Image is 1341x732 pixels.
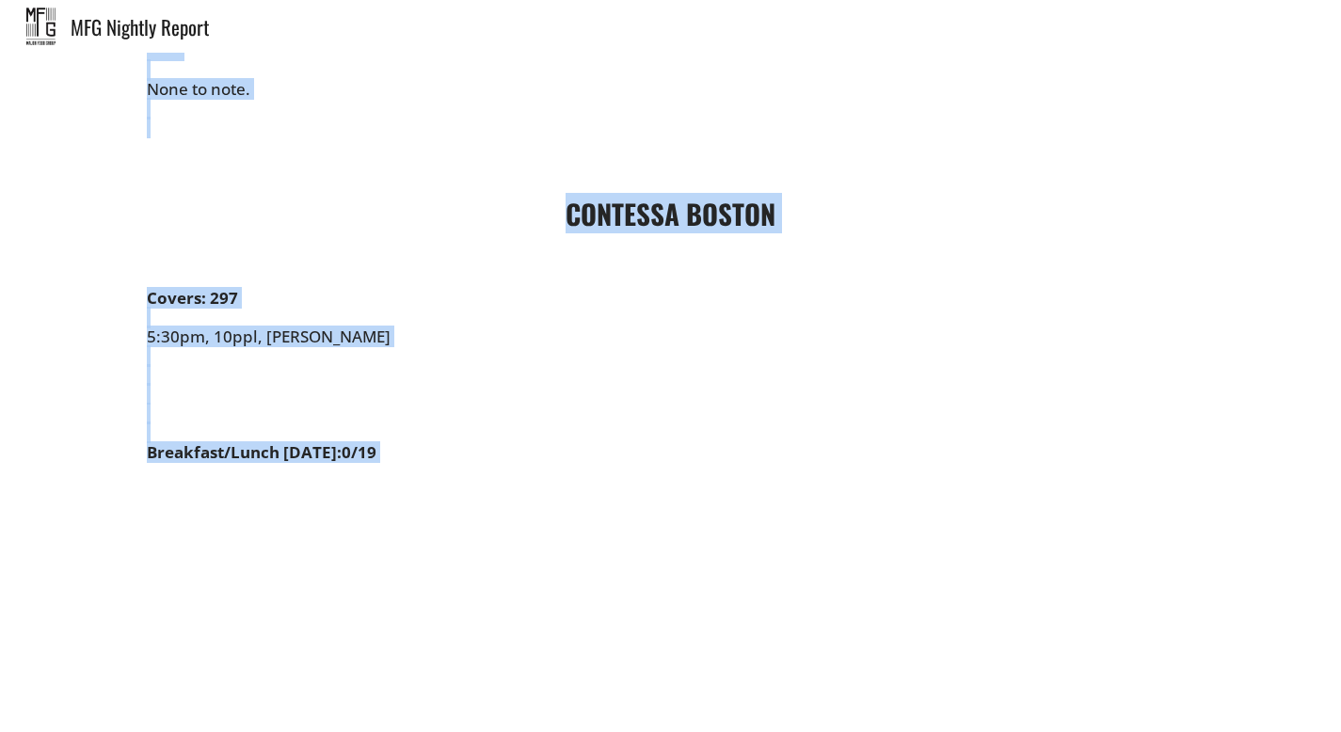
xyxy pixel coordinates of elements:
div: MFG Nightly Report [71,17,1341,37]
div: 5:30pm, 10ppl, [PERSON_NAME] [147,289,1195,442]
strong: Covers: 297 [147,287,238,309]
div: None to note. [147,4,1195,138]
strong: 0/19 [342,441,376,463]
strong: Breakfast/Lunch [DATE]: [147,441,342,463]
img: mfg_nightly.jpeg [26,8,56,45]
strong: CONTESSA BOSTON [566,193,775,233]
